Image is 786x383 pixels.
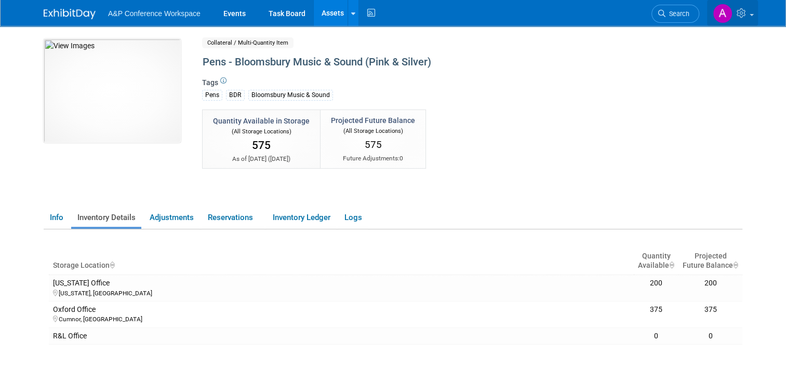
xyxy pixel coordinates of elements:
[638,279,674,288] div: 200
[683,305,738,314] div: 375
[683,332,738,341] div: 0
[53,305,630,314] div: Oxford Office
[44,39,181,143] img: View Images
[683,279,738,288] div: 200
[108,9,201,18] span: A&P Conference Workspace
[226,90,245,101] div: BDR
[248,90,333,101] div: Bloomsbury Music & Sound
[270,155,288,162] span: [DATE]
[71,209,141,227] a: Inventory Details
[665,10,689,18] span: Search
[53,332,630,341] div: R&L Office
[202,77,663,107] div: Tags
[199,53,663,72] div: Pens - Bloomsbury Music & Sound (Pink & Silver)
[331,115,415,126] div: Projected Future Balance
[213,116,310,126] div: Quantity Available in Storage
[143,209,199,227] a: Adjustments
[713,4,732,23] img: Anna Roberts
[44,9,96,19] img: ExhibitDay
[399,155,403,162] span: 0
[678,248,742,275] th: Projected Future Balance : activate to sort column ascending
[53,279,630,288] div: [US_STATE] Office
[213,126,310,136] div: (All Storage Locations)
[49,248,634,275] th: Storage Location : activate to sort column ascending
[53,314,630,323] div: Cumnor, [GEOGRAPHIC_DATA]
[202,90,222,101] div: Pens
[331,154,415,163] div: Future Adjustments:
[252,139,271,152] span: 575
[638,305,674,314] div: 375
[202,37,294,48] span: Collateral / Multi-Quantity Item
[338,209,368,227] a: Logs
[365,139,382,151] span: 575
[213,155,310,163] div: As of [DATE] ( )
[267,209,336,227] a: Inventory Ledger
[651,5,699,23] a: Search
[53,288,630,297] div: [US_STATE], [GEOGRAPHIC_DATA]
[638,332,674,341] div: 0
[202,209,264,227] a: Reservations
[634,248,678,275] th: Quantity Available : activate to sort column ascending
[331,126,415,135] div: (All Storage Locations)
[44,209,69,227] a: Info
